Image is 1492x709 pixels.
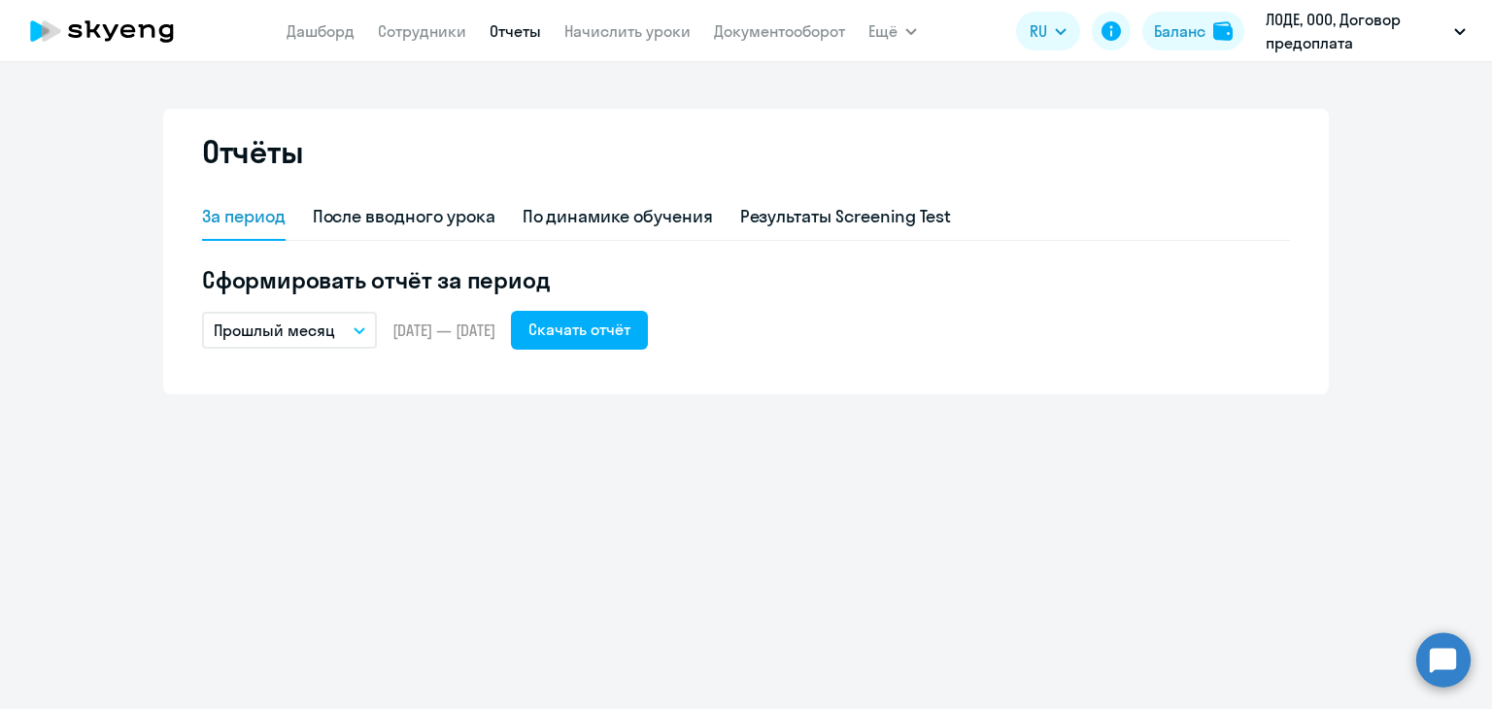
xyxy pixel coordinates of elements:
a: Дашборд [287,21,355,41]
a: Сотрудники [378,21,466,41]
button: RU [1016,12,1080,51]
div: Результаты Screening Test [740,204,952,229]
button: ЛОДЕ, ООО, Договор предоплата [1256,8,1475,54]
span: RU [1030,19,1047,43]
p: ЛОДЕ, ООО, Договор предоплата [1266,8,1446,54]
a: Документооборот [714,21,845,41]
div: Скачать отчёт [528,318,630,341]
p: Прошлый месяц [214,319,335,342]
img: balance [1213,21,1233,41]
div: Баланс [1154,19,1205,43]
button: Прошлый месяц [202,312,377,349]
div: По динамике обучения [523,204,713,229]
button: Ещё [868,12,917,51]
div: После вводного урока [313,204,495,229]
a: Отчеты [490,21,541,41]
button: Балансbalance [1142,12,1244,51]
button: Скачать отчёт [511,311,648,350]
h5: Сформировать отчёт за период [202,264,1290,295]
a: Начислить уроки [564,21,691,41]
span: Ещё [868,19,898,43]
span: [DATE] — [DATE] [392,320,495,341]
h2: Отчёты [202,132,303,171]
div: За период [202,204,286,229]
